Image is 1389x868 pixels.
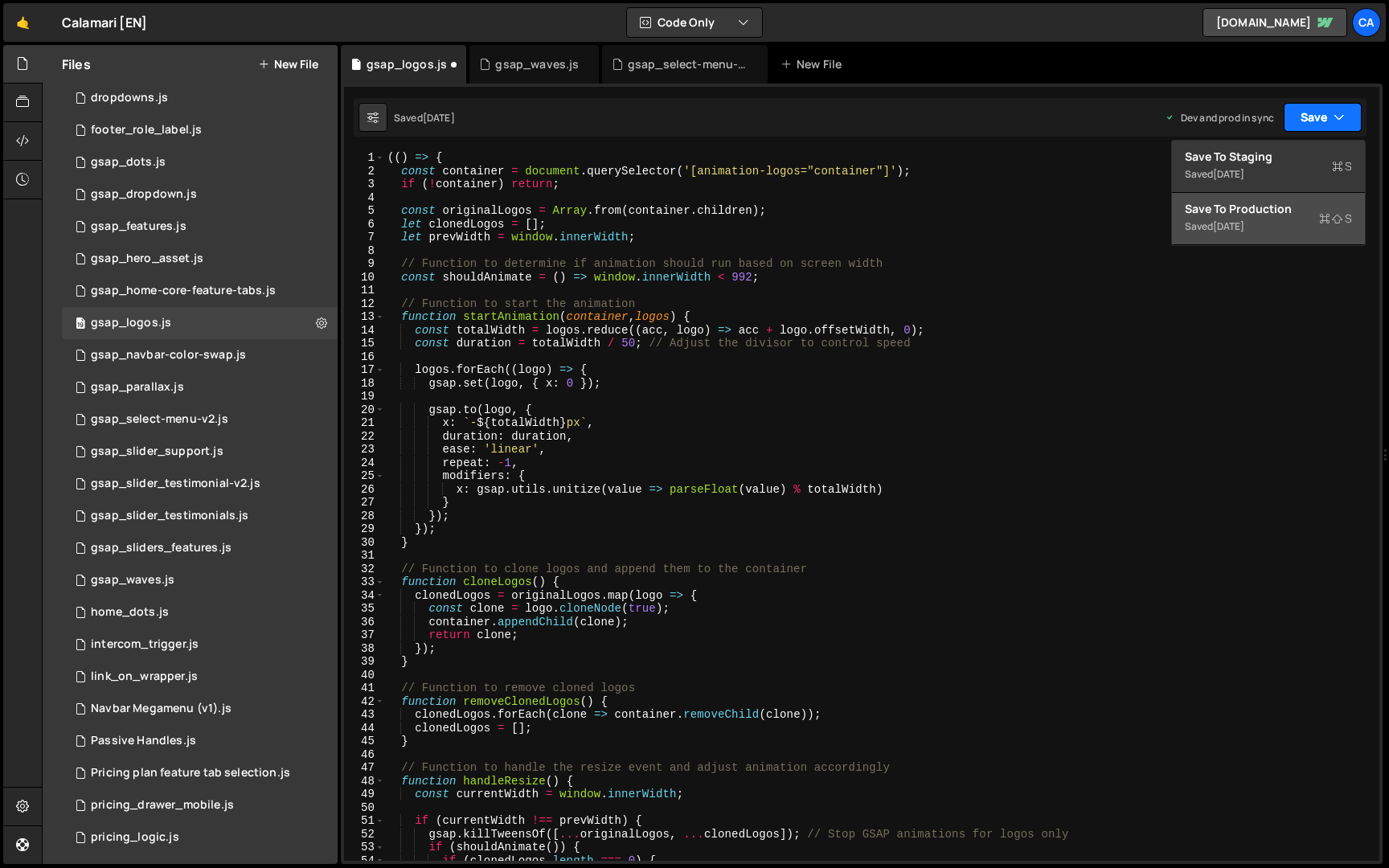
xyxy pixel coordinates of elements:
div: 43 [344,708,385,722]
div: 2818/15649.js [62,178,338,211]
div: Pricing plan feature tab selection.js [91,766,290,780]
div: 36 [344,616,385,629]
div: 44 [344,722,385,735]
div: 34 [344,589,385,603]
a: Ca [1352,8,1381,37]
div: gsap_navbar-color-swap.js [91,348,246,362]
div: gsap_slider_testimonials.js [91,509,248,523]
div: Saved [1185,165,1352,184]
div: Passive Handles.js [91,734,196,748]
div: 2818/15677.js [62,243,338,275]
div: 10 [344,271,385,285]
div: New File [781,56,848,72]
div: 29 [344,522,385,536]
div: gsap_logos.js [367,56,447,72]
div: 39 [344,655,385,669]
div: 47 [344,761,385,775]
div: 31 [344,549,385,563]
div: 18 [344,377,385,391]
div: 51 [344,814,385,828]
div: 6 [344,218,385,231]
div: 2818/20133.js [62,468,338,500]
div: 38 [344,642,385,656]
div: 42 [344,695,385,709]
div: intercom_trigger.js [91,637,199,652]
div: 53 [344,841,385,854]
div: gsap_slider_testimonial-v2.js [91,477,260,491]
div: 2818/23730.js [62,821,338,854]
div: 11 [344,284,385,297]
div: pricing_logic.js [91,830,179,845]
div: 2818/14186.js [62,339,338,371]
div: 2818/23731.js [62,789,338,821]
div: gsap_select-menu-v2.js [91,412,228,427]
div: 8 [344,244,385,258]
div: Saved [394,111,455,125]
div: 45 [344,735,385,748]
div: 2818/29474.js [62,114,338,146]
div: pricing_drawer_mobile.js [91,798,234,813]
div: 49 [344,788,385,801]
div: 25 [344,469,385,483]
div: 40 [344,669,385,682]
div: 2818/34279.js [62,596,338,628]
div: 50 [344,801,385,815]
div: Dev and prod in sync [1165,111,1274,125]
div: 12 [344,297,385,311]
div: 1 [344,151,385,165]
div: 2818/14191.js [62,211,338,243]
div: 5 [344,204,385,218]
div: gsap_slider_support.js [91,444,223,459]
a: [DOMAIN_NAME] [1203,8,1347,37]
button: Save to StagingS Saved[DATE] [1172,141,1365,193]
span: S [1319,211,1352,227]
div: gsap_waves.js [62,564,338,596]
div: 15 [344,337,385,350]
div: footer_role_label.js [91,123,202,137]
div: Saved [1185,217,1352,236]
div: 33 [344,575,385,589]
div: gsap_waves.js [495,56,579,72]
div: 13 [344,310,385,324]
h2: Files [62,55,91,73]
div: 41 [344,682,385,695]
div: home_dots.js [91,605,169,620]
div: 7 [344,231,385,244]
div: 2818/20407.js [62,146,338,178]
div: 48 [344,775,385,788]
div: gsap_parallax.js [91,380,184,395]
div: 3 [344,178,385,191]
div: 52 [344,828,385,841]
span: 19 [76,318,85,331]
button: Save [1284,103,1362,132]
div: 4 [344,191,385,205]
a: 🤙 [3,3,43,42]
div: 2 [344,165,385,178]
div: 24 [344,457,385,470]
div: gsap_select-menu-v2.js [628,56,748,72]
div: 2818/22109.js [62,628,338,661]
div: Navbar Megamenu (v1).js [91,702,231,716]
div: gsap_dropdown.js [91,187,197,202]
div: 46 [344,748,385,762]
div: 35 [344,602,385,616]
span: S [1332,158,1352,174]
div: link_on_wrapper.js [91,669,198,684]
div: 26 [344,483,385,497]
div: gsap_sliders_features.js [91,541,231,555]
div: gsap_features.js [91,219,186,234]
div: 37 [344,628,385,642]
div: 2818/4789.js [62,82,338,114]
div: 2818/20132.js [62,275,338,307]
div: gsap_home-core-feature-tabs.js [91,284,276,298]
div: dropdowns.js [91,91,168,105]
div: 2818/5783.js [62,693,338,725]
div: 2818/5782.js [62,725,338,757]
button: New File [258,58,318,71]
div: 2818/14189.js [62,371,338,403]
div: 17 [344,363,385,377]
div: [DATE] [1213,219,1244,233]
div: 2818/5804.js [62,757,338,789]
div: 19 [344,390,385,403]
